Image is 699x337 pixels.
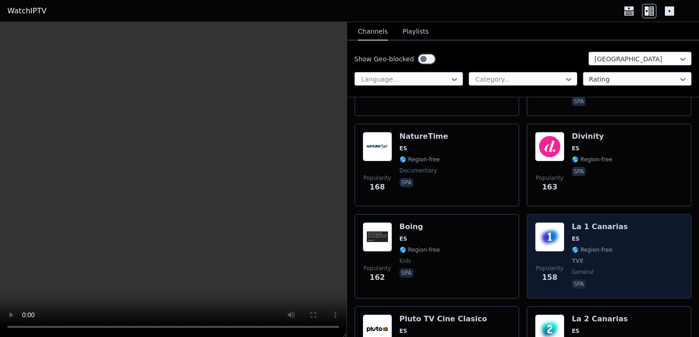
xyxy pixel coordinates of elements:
[572,235,580,242] span: ES
[572,97,586,106] p: spa
[399,167,437,174] span: documentary
[364,265,391,272] span: Popularity
[354,54,414,64] label: Show Geo-blocked
[572,327,580,335] span: ES
[572,257,584,265] span: TVE
[572,279,586,289] p: spa
[399,235,407,242] span: ES
[363,222,392,252] img: Boing
[399,268,413,278] p: spa
[572,314,628,324] h6: La 2 Canarias
[370,272,385,283] span: 162
[536,265,564,272] span: Popularity
[536,174,564,182] span: Popularity
[399,246,440,254] span: 🌎 Region-free
[572,222,628,231] h6: La 1 Canarias
[399,132,448,141] h6: NatureTime
[399,178,413,187] p: spa
[572,167,586,176] p: spa
[572,268,593,276] span: general
[399,327,407,335] span: ES
[542,182,557,193] span: 163
[399,222,440,231] h6: Boing
[399,145,407,152] span: ES
[363,132,392,161] img: NatureTime
[535,132,564,161] img: Divinity
[399,257,411,265] span: kids
[364,174,391,182] span: Popularity
[403,23,429,41] button: Playlists
[572,145,580,152] span: ES
[542,272,557,283] span: 158
[572,156,612,163] span: 🌎 Region-free
[399,156,440,163] span: 🌎 Region-free
[572,132,612,141] h6: Divinity
[535,222,564,252] img: La 1 Canarias
[7,6,47,17] a: WatchIPTV
[399,314,487,324] h6: Pluto TV Cine Clasico
[358,23,388,41] button: Channels
[572,246,612,254] span: 🌎 Region-free
[370,182,385,193] span: 168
